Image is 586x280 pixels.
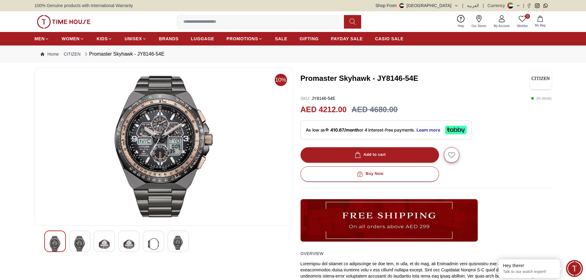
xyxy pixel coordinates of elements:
a: BRANDS [159,33,179,44]
a: GIFTING [300,33,319,44]
button: العربية [467,2,479,9]
a: LUGGAGE [191,33,214,44]
p: Talk to our watch expert! [503,269,555,274]
div: Currency [488,2,508,9]
a: 0Wishlist [513,14,531,30]
span: | [523,2,524,9]
span: BRANDS [159,36,179,42]
span: SKU : [301,96,311,101]
span: Our Stores [469,24,489,28]
img: Promaster Skyhawk - JY8146-54E [99,236,110,252]
p: ( In stock ) [531,95,552,101]
a: Our Stores [468,14,490,30]
a: Help [454,14,468,30]
img: Promaster Skyhawk - JY8146-54E [530,68,552,89]
img: Promaster Skyhawk - JY8146-54E [74,236,85,252]
span: PAYDAY SALE [331,36,363,42]
a: CITIZEN [64,51,80,57]
span: CASIO SALE [375,36,404,42]
h3: Promaster Skyhawk - JY8146-54E [301,73,530,83]
span: My Bag [532,23,548,28]
button: Add to cart [301,147,439,163]
img: ... [37,15,90,29]
a: SALE [275,33,287,44]
a: KIDS [97,33,112,44]
a: Facebook [527,3,531,8]
span: 10% [275,74,287,86]
span: 0 [525,14,530,19]
span: WOMEN [62,36,80,42]
img: Promaster Skyhawk - JY8146-54E [123,236,134,252]
span: | [462,2,464,9]
span: 100% Genuine products with International Warranty [34,2,133,9]
p: JY8146-54E [301,95,336,101]
a: WOMEN [62,33,84,44]
img: Promaster Skyhawk - JY8146-54E [40,73,288,220]
span: | [483,2,484,9]
a: Whatsapp [543,3,548,8]
a: Instagram [535,3,540,8]
img: Promaster Skyhawk - JY8146-54E [50,236,61,252]
div: Chat Widget [566,260,583,277]
nav: Breadcrumb [34,45,552,63]
a: MEN [34,33,49,44]
span: LUGGAGE [191,36,214,42]
h2: Overview [301,249,324,258]
span: KIDS [97,36,108,42]
span: UNISEX [125,36,142,42]
button: My Bag [531,14,549,29]
a: PAYDAY SALE [331,33,363,44]
img: Promaster Skyhawk - JY8146-54E [148,236,159,252]
button: Buy Now [301,166,439,182]
span: MEN [34,36,45,42]
a: CASIO SALE [375,33,404,44]
img: ... [301,199,478,242]
a: UNISEX [125,33,146,44]
span: SALE [275,36,287,42]
a: Home [41,51,59,57]
span: My Account [491,24,512,28]
img: Promaster Skyhawk - JY8146-54E [173,236,184,250]
span: Wishlist [515,24,530,28]
span: PROMOTIONS [226,36,258,42]
div: Buy Now [356,170,383,177]
div: Promaster Skyhawk - JY8146-54E [83,50,165,58]
a: PROMOTIONS [226,33,263,44]
img: United Arab Emirates [399,3,404,8]
h2: AED 4212.00 [301,104,347,116]
button: Shop From[GEOGRAPHIC_DATA] [376,2,459,9]
span: GIFTING [300,36,319,42]
div: Add to cart [353,151,386,158]
span: Help [455,24,467,28]
h3: AED 4680.00 [352,104,398,116]
div: Hey there! [503,262,555,269]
